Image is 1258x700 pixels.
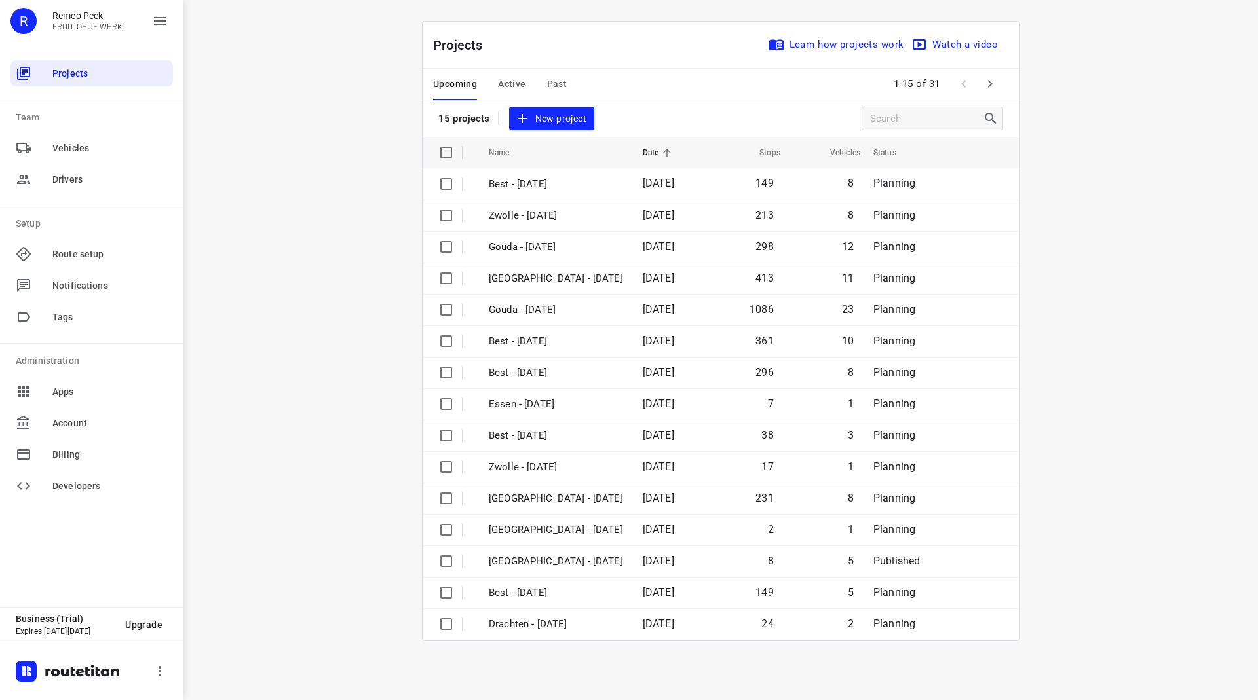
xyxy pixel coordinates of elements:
span: Drivers [52,173,168,187]
p: 15 projects [438,113,490,124]
p: Administration [16,354,173,368]
div: Route setup [10,241,173,267]
p: Best - Thursday [489,334,623,349]
div: Developers [10,473,173,499]
div: Account [10,410,173,436]
span: 5 [848,586,854,599]
span: [DATE] [643,303,674,316]
span: [DATE] [643,335,674,347]
span: Planning [873,272,915,284]
div: Apps [10,378,173,405]
span: 23 [842,303,854,316]
span: Planning [873,240,915,253]
div: Search [983,111,1002,126]
span: 2 [768,523,774,536]
span: Active [498,76,525,92]
span: Developers [52,479,168,493]
span: Past [547,76,567,92]
p: Business (Trial) [16,614,115,624]
span: Apps [52,385,168,399]
p: Setup [16,217,173,230]
span: 296 [755,366,774,378]
span: 1-15 of 31 [888,70,945,98]
span: [DATE] [643,617,674,630]
span: 361 [755,335,774,347]
span: 231 [755,492,774,504]
span: [DATE] [643,272,674,284]
span: Vehicles [52,141,168,155]
span: [DATE] [643,523,674,536]
input: Search projects [870,109,983,129]
span: Planning [873,492,915,504]
span: [DATE] [643,177,674,189]
span: 413 [755,272,774,284]
div: R [10,8,37,34]
p: Best - Tuesday [489,365,623,380]
span: 17 [761,460,773,473]
p: Team [16,111,173,124]
span: 1 [848,523,854,536]
span: 149 [755,177,774,189]
span: 11 [842,272,854,284]
p: Projects [433,35,493,55]
span: Planning [873,617,915,630]
span: 8 [768,555,774,567]
span: Published [873,555,921,567]
span: Upgrade [125,619,162,630]
span: Next Page [977,71,1003,97]
span: Planning [873,586,915,599]
span: Name [489,145,527,160]
div: Tags [10,304,173,330]
span: [DATE] [643,240,674,253]
span: Planning [873,335,915,347]
span: Projects [52,67,168,81]
p: Best - Friday [489,177,623,192]
span: 8 [848,177,854,189]
div: Projects [10,60,173,86]
p: Essen - Friday [489,397,623,412]
span: 8 [848,492,854,504]
span: 213 [755,209,774,221]
span: 12 [842,240,854,253]
span: Notifications [52,279,168,293]
span: Planning [873,397,915,410]
p: Zwolle - Friday [489,208,623,223]
span: Upcoming [433,76,477,92]
span: [DATE] [643,460,674,473]
button: Upgrade [115,613,173,636]
span: 1086 [750,303,774,316]
p: FRUIT OP JE WERK [52,22,123,31]
span: 3 [848,429,854,441]
div: Notifications [10,272,173,299]
span: Date [643,145,676,160]
span: Account [52,416,168,430]
span: [DATE] [643,366,674,378]
span: Tags [52,310,168,324]
span: Planning [873,209,915,221]
span: Billing [52,448,168,462]
span: 5 [848,555,854,567]
p: Zwolle - Friday [489,460,623,475]
p: Best - Friday [489,428,623,443]
span: Previous Page [951,71,977,97]
span: 24 [761,617,773,630]
span: 1 [848,460,854,473]
span: 38 [761,429,773,441]
span: Vehicles [813,145,860,160]
p: Remco Peek [52,10,123,21]
span: [DATE] [643,397,674,410]
span: 8 [848,366,854,378]
span: [DATE] [643,586,674,599]
p: Drachten - Thursday [489,617,623,632]
p: Gouda - Thursday [489,303,623,318]
span: Planning [873,177,915,189]
span: 10 [842,335,854,347]
div: Vehicles [10,135,173,161]
span: Planning [873,366,915,378]
span: Stops [742,145,780,160]
p: Zwolle - Thursday [489,271,623,286]
div: Billing [10,441,173,468]
span: 1 [848,397,854,410]
p: Zwolle - Thursday [489,491,623,506]
div: Drivers [10,166,173,193]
